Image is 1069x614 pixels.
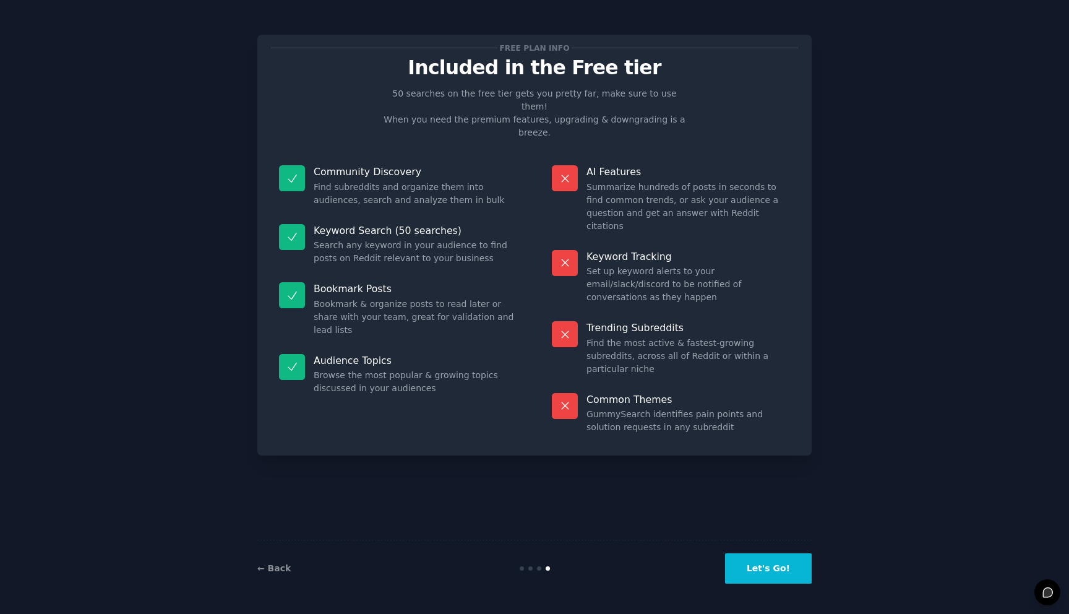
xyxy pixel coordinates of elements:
dd: Set up keyword alerts to your email/slack/discord to be notified of conversations as they happen [586,265,790,304]
p: Included in the Free tier [270,57,799,79]
p: Keyword Search (50 searches) [314,224,517,237]
p: Audience Topics [314,354,517,367]
p: Bookmark Posts [314,282,517,295]
button: Let's Go! [725,553,812,584]
dd: Summarize hundreds of posts in seconds to find common trends, or ask your audience a question and... [586,181,790,233]
dd: Browse the most popular & growing topics discussed in your audiences [314,369,517,395]
dd: Bookmark & organize posts to read later or share with your team, great for validation and lead lists [314,298,517,337]
a: ← Back [257,563,291,573]
p: Common Themes [586,393,790,406]
p: Community Discovery [314,165,517,178]
p: AI Features [586,165,790,178]
p: Keyword Tracking [586,250,790,263]
dd: Find subreddits and organize them into audiences, search and analyze them in bulk [314,181,517,207]
dd: Search any keyword in your audience to find posts on Reddit relevant to your business [314,239,517,265]
span: Free plan info [497,41,572,54]
dd: Find the most active & fastest-growing subreddits, across all of Reddit or within a particular niche [586,337,790,376]
dd: GummySearch identifies pain points and solution requests in any subreddit [586,408,790,434]
p: Trending Subreddits [586,321,790,334]
p: 50 searches on the free tier gets you pretty far, make sure to use them! When you need the premiu... [379,87,690,139]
